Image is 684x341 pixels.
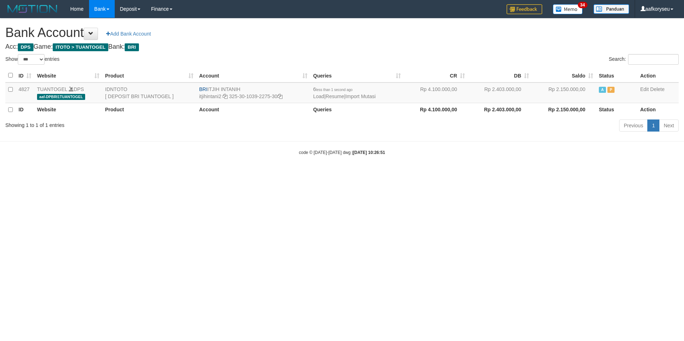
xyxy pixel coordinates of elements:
[578,2,587,8] span: 34
[53,43,108,51] span: ITOTO > TUANTOGEL
[507,4,542,14] img: Feedback.jpg
[37,86,67,92] a: TUANTOGEL
[404,82,468,103] td: Rp 4.100.000,00
[619,119,648,132] a: Previous
[647,119,659,132] a: 1
[34,82,102,103] td: DPS
[102,28,155,40] a: Add Bank Account
[102,103,196,117] th: Product
[18,54,45,65] select: Showentries
[16,69,34,82] th: ID: activate to sort column ascending
[404,69,468,82] th: CR: activate to sort column ascending
[596,69,637,82] th: Status
[607,87,615,93] span: Paused
[468,69,532,82] th: DB: activate to sort column ascending
[468,82,532,103] td: Rp 2.403.000,00
[532,103,596,117] th: Rp 2.150.000,00
[34,69,102,82] th: Website: activate to sort column ascending
[102,82,196,103] td: IDNTOTO [ DEPOSIT BRI TUANTOGEL ]
[196,82,310,103] td: ITJIH INTANIH 325-30-1039-2275-30
[5,119,280,129] div: Showing 1 to 1 of 1 entries
[199,86,207,92] span: BRI
[326,94,344,99] a: Resume
[199,94,221,99] a: itjihintani2
[594,4,629,14] img: panduan.png
[125,43,139,51] span: BRI
[196,69,310,82] th: Account: activate to sort column ascending
[5,43,679,50] h4: Acc: Game: Bank:
[196,103,310,117] th: Account
[299,150,385,155] small: code © [DATE]-[DATE] dwg |
[640,86,649,92] a: Edit
[353,150,385,155] strong: [DATE] 10:26:51
[596,103,637,117] th: Status
[313,86,353,92] span: 6
[650,86,664,92] a: Delete
[637,69,679,82] th: Action
[313,86,375,99] span: | |
[16,103,34,117] th: ID
[34,103,102,117] th: Website
[16,82,34,103] td: 4827
[278,94,283,99] a: Copy 325301039227530 to clipboard
[532,69,596,82] th: Saldo: activate to sort column ascending
[609,54,679,65] label: Search:
[532,82,596,103] td: Rp 2.150.000,00
[18,43,33,51] span: DPS
[404,103,468,117] th: Rp 4.100.000,00
[310,69,404,82] th: Queries: activate to sort column ascending
[313,94,324,99] a: Load
[102,69,196,82] th: Product: activate to sort column ascending
[659,119,679,132] a: Next
[628,54,679,65] input: Search:
[468,103,532,117] th: Rp 2.403.000,00
[5,26,679,40] h1: Bank Account
[316,88,353,92] span: less than 1 second ago
[637,103,679,117] th: Action
[5,54,59,65] label: Show entries
[346,94,376,99] a: Import Mutasi
[223,94,228,99] a: Copy itjihintani2 to clipboard
[553,4,583,14] img: Button%20Memo.svg
[37,94,85,100] span: aaf-DPBRI1TUANTOGEL
[5,4,59,14] img: MOTION_logo.png
[599,87,606,93] span: Active
[310,103,404,117] th: Queries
